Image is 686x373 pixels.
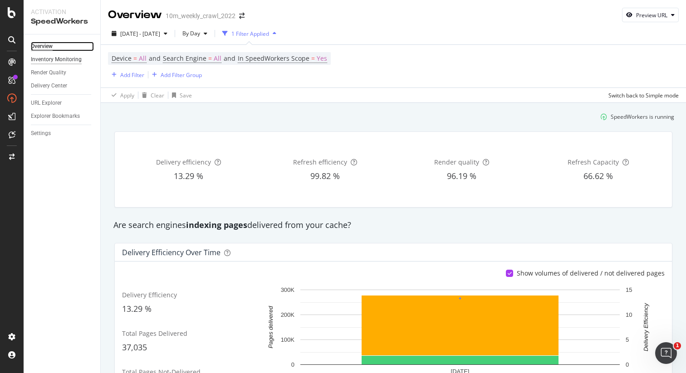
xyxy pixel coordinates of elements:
div: 1 Filter Applied [231,30,269,38]
text: Pages delivered [267,306,274,349]
button: [DATE] - [DATE] [108,26,171,41]
span: = [208,54,212,63]
button: Save [168,88,192,102]
span: Search Engine [163,54,206,63]
span: All [214,52,221,65]
span: Delivery efficiency [156,158,211,166]
div: Overview [31,42,53,51]
a: Render Quality [31,68,94,78]
div: Settings [31,129,51,138]
span: 66.62 % [583,170,613,181]
div: SpeedWorkers is running [611,113,674,121]
img: tab_keywords_by_traffic_grey.svg [92,53,99,60]
a: Inventory Monitoring [31,55,94,64]
div: Apply [120,92,134,99]
text: 0 [626,361,629,368]
div: Switch back to Simple mode [608,92,679,99]
span: and [149,54,161,63]
div: Are search engines delivered from your cache? [109,219,678,231]
button: Add Filter Group [148,69,202,80]
text: 300K [281,286,295,293]
span: Yes [317,52,327,65]
div: Explorer Bookmarks [31,111,80,121]
text: 10 [626,311,632,318]
span: Delivery Efficiency [122,291,177,299]
span: = [133,54,137,63]
span: 13.29 % [122,303,152,314]
span: By Day [179,29,200,37]
div: v 4.0.25 [25,15,44,22]
span: 96.19 % [447,170,476,181]
text: 5 [626,336,629,343]
span: and [224,54,235,63]
a: Settings [31,129,94,138]
span: Refresh efficiency [293,158,347,166]
button: 1 Filter Applied [219,26,280,41]
button: Switch back to Simple mode [605,88,679,102]
div: Domain Overview [36,53,81,59]
span: 37,035 [122,342,147,353]
div: 10m_weekly_crawl_2022 [166,11,235,20]
div: Activation [31,7,93,16]
text: 200K [281,311,295,318]
text: 15 [626,286,632,293]
button: Clear [138,88,164,102]
text: 100K [281,336,295,343]
div: Render Quality [31,68,66,78]
img: logo_orange.svg [15,15,22,22]
span: [DATE] - [DATE] [120,30,160,38]
span: All [139,52,147,65]
div: Add Filter Group [161,71,202,79]
div: Preview URL [636,11,667,19]
span: In SpeedWorkers Scope [238,54,309,63]
span: Render quality [434,158,479,166]
div: URL Explorer [31,98,62,108]
div: Keywords by Traffic [102,53,150,59]
div: Clear [151,92,164,99]
iframe: Intercom live chat [655,342,677,364]
span: Device [112,54,132,63]
text: 0 [291,361,294,368]
button: Preview URL [622,8,679,22]
div: Add Filter [120,71,144,79]
img: tab_domain_overview_orange.svg [26,53,34,60]
button: Add Filter [108,69,144,80]
div: Delivery Center [31,81,67,91]
div: Delivery Efficiency over time [122,248,220,257]
div: Show volumes of delivered / not delivered pages [517,269,665,278]
a: Delivery Center [31,81,94,91]
span: 1 [674,342,681,349]
button: By Day [179,26,211,41]
a: Overview [31,42,94,51]
div: Domain: [DOMAIN_NAME] [24,24,100,31]
span: = [311,54,315,63]
span: 13.29 % [174,170,203,181]
span: Refresh Capacity [568,158,619,166]
strong: indexing pages [186,219,247,230]
button: Apply [108,88,134,102]
div: arrow-right-arrow-left [239,13,245,19]
a: URL Explorer [31,98,94,108]
span: 99.82 % [310,170,340,181]
div: Overview [108,7,162,23]
img: website_grey.svg [15,24,22,31]
a: Explorer Bookmarks [31,111,94,121]
div: SpeedWorkers [31,16,93,27]
span: Total Pages Delivered [122,329,187,338]
div: Inventory Monitoring [31,55,82,64]
div: Save [180,92,192,99]
text: Delivery Efficiency [642,303,649,352]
